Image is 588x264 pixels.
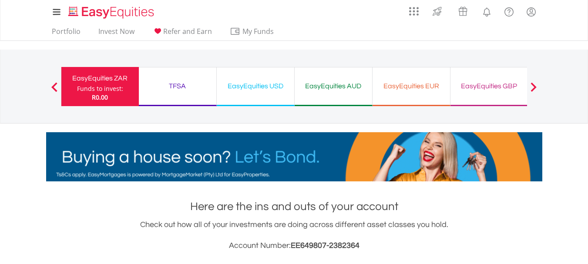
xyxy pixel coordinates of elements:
[163,27,212,36] span: Refer and Earn
[498,2,520,20] a: FAQ's and Support
[95,27,138,40] a: Invest Now
[300,80,367,92] div: EasyEquities AUD
[46,132,542,181] img: EasyMortage Promotion Banner
[149,27,215,40] a: Refer and Earn
[291,241,360,250] span: EE649807-2382364
[65,2,158,20] a: Home page
[92,93,108,101] span: R0.00
[222,80,289,92] div: EasyEquities USD
[403,2,424,16] a: AppsGrid
[48,27,84,40] a: Portfolio
[525,87,542,95] button: Next
[67,5,158,20] img: EasyEquities_Logo.png
[450,2,476,18] a: Vouchers
[456,4,470,18] img: vouchers-v2.svg
[46,219,542,252] div: Check out how all of your investments are doing across different asset classes you hold.
[46,199,542,214] h1: Here are the ins and outs of your account
[46,240,542,252] h3: Account Number:
[520,2,542,21] a: My Profile
[430,4,444,18] img: thrive-v2.svg
[230,26,287,37] span: My Funds
[77,84,123,93] div: Funds to invest:
[409,7,419,16] img: grid-menu-icon.svg
[67,72,134,84] div: EasyEquities ZAR
[476,2,498,20] a: Notifications
[144,80,211,92] div: TFSA
[378,80,445,92] div: EasyEquities EUR
[46,87,63,95] button: Previous
[456,80,523,92] div: EasyEquities GBP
